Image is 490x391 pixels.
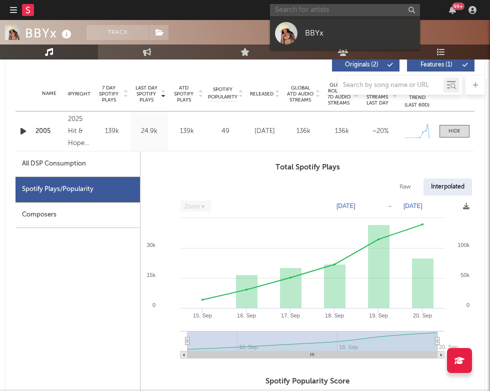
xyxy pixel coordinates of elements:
[237,312,256,318] text: 16. Sep
[423,178,472,195] div: Interpolated
[15,151,140,177] div: All DSP Consumption
[332,58,399,71] button: Originals(2)
[392,178,418,195] div: Raw
[140,161,474,173] h3: Total Spotify Plays
[140,375,474,387] h3: Spotify Popularity Score
[369,312,388,318] text: 19. Sep
[439,344,458,350] text: 20. Sep
[146,272,155,278] text: 15k
[413,312,432,318] text: 20. Sep
[248,126,281,136] div: [DATE]
[286,126,320,136] div: 136k
[386,202,392,209] text: →
[193,312,212,318] text: 15. Sep
[86,25,149,40] button: Track
[305,27,415,39] div: BBYx
[457,242,469,248] text: 100k
[413,62,459,68] span: Features ( 1 )
[35,126,63,136] a: 2005
[22,158,86,170] div: All DSP Consumption
[15,177,140,202] div: Spotify Plays/Popularity
[460,272,469,278] text: 50k
[146,242,155,248] text: 30k
[363,126,397,136] div: ~ 20 %
[407,58,474,71] button: Features(1)
[336,202,355,209] text: [DATE]
[95,126,128,136] div: 139k
[270,17,420,49] a: BBYx
[170,126,203,136] div: 139k
[152,302,155,308] text: 0
[133,126,165,136] div: 24.9k
[15,202,140,228] div: Composers
[270,4,420,16] input: Search for artists
[338,81,443,89] input: Search by song name or URL
[403,202,422,209] text: [DATE]
[338,62,384,68] span: Originals ( 2 )
[449,6,456,14] button: 99+
[325,126,358,136] div: 136k
[25,25,74,41] div: BBYx
[325,312,344,318] text: 18. Sep
[68,113,90,149] div: 2025 Hit & Hope Records
[281,312,300,318] text: 17. Sep
[466,302,469,308] text: 0
[452,2,464,10] div: 99 +
[208,126,243,136] div: 49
